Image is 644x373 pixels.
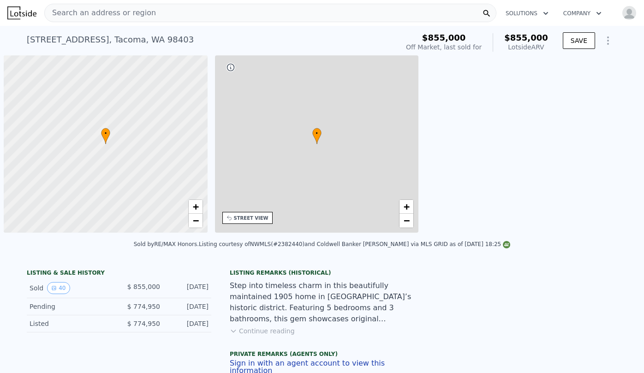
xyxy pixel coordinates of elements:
[230,326,295,336] button: Continue reading
[27,33,194,46] div: [STREET_ADDRESS] , Tacoma , WA 98403
[504,33,548,42] span: $855,000
[30,282,112,294] div: Sold
[127,320,160,327] span: $ 774,950
[27,269,211,278] div: LISTING & SALE HISTORY
[230,269,414,277] div: Listing Remarks (Historical)
[167,319,209,328] div: [DATE]
[192,215,198,226] span: −
[498,5,556,22] button: Solutions
[47,282,70,294] button: View historical data
[400,214,413,228] a: Zoom out
[234,215,268,222] div: STREET VIEW
[30,302,112,311] div: Pending
[192,201,198,212] span: +
[101,129,110,138] span: •
[7,6,36,19] img: Lotside
[230,280,414,325] div: Step into timeless charm in this beautifully maintained 1905 home in [GEOGRAPHIC_DATA]’s historic...
[101,128,110,144] div: •
[404,201,410,212] span: +
[312,129,322,138] span: •
[400,200,413,214] a: Zoom in
[563,32,595,49] button: SAVE
[189,200,203,214] a: Zoom in
[189,214,203,228] a: Zoom out
[504,42,548,52] div: Lotside ARV
[167,282,209,294] div: [DATE]
[134,241,199,247] div: Sold by RE/MAX Honors .
[312,128,322,144] div: •
[127,303,160,310] span: $ 774,950
[230,350,414,360] div: Private Remarks (Agents Only)
[406,42,482,52] div: Off Market, last sold for
[127,283,160,290] span: $ 855,000
[556,5,609,22] button: Company
[503,241,510,248] img: NWMLS Logo
[167,302,209,311] div: [DATE]
[599,31,617,50] button: Show Options
[30,319,112,328] div: Listed
[622,6,637,20] img: avatar
[199,241,510,247] div: Listing courtesy of NWMLS (#2382440) and Coldwell Banker [PERSON_NAME] via MLS GRID as of [DATE] ...
[45,7,156,18] span: Search an address or region
[422,33,466,42] span: $855,000
[404,215,410,226] span: −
